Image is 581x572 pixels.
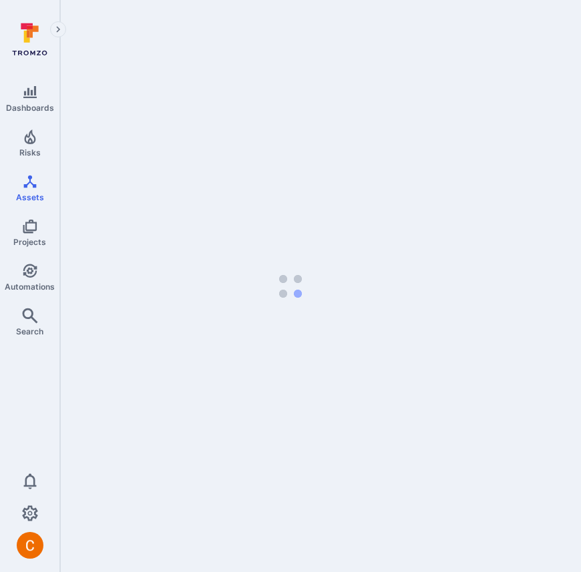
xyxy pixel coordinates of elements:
[6,103,54,113] span: Dashboards
[19,148,41,158] span: Risks
[16,192,44,202] span: Assets
[17,532,43,559] img: ACg8ocJuq_DPPTkXyD9OlTnVLvDrpObecjcADscmEHLMiTyEnTELew=s96-c
[5,282,55,292] span: Automations
[16,326,43,336] span: Search
[17,532,43,559] div: Camilo Rivera
[50,21,66,37] button: Expand navigation menu
[53,24,63,35] i: Expand navigation menu
[13,237,46,247] span: Projects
